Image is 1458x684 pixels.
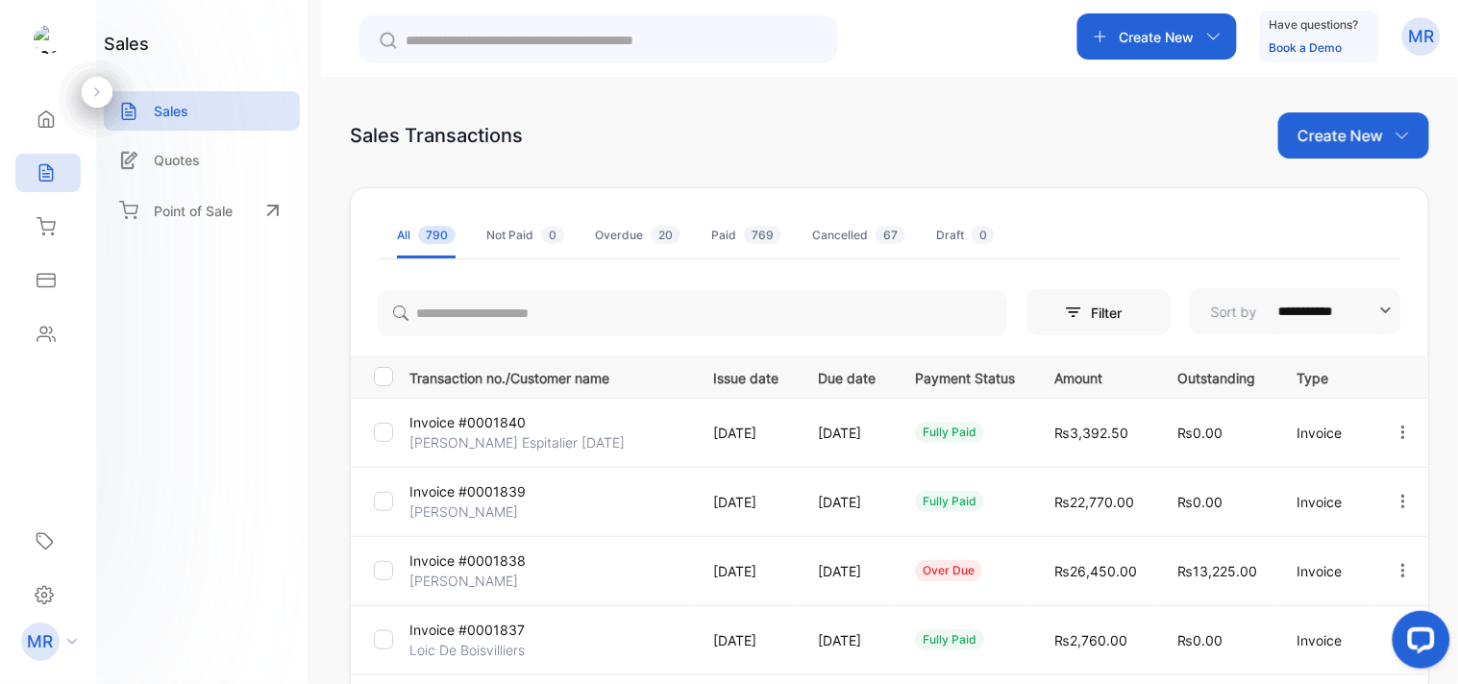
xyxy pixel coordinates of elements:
span: ₨0.00 [1177,632,1223,648]
p: [DATE] [818,423,876,443]
p: Create New [1120,27,1195,47]
p: [DATE] [818,561,876,581]
p: [PERSON_NAME] [409,501,518,522]
p: [DATE] [713,492,778,512]
p: Payment Status [915,364,1015,388]
p: Sort by [1211,302,1257,322]
p: Type [1297,364,1354,388]
p: Create New [1297,124,1383,147]
p: Filter [1091,303,1133,323]
p: [DATE] [818,492,876,512]
p: Invoice [1297,630,1354,650]
p: Invoice #0001840 [409,412,526,432]
div: fully paid [915,422,984,443]
div: Overdue [595,227,680,244]
span: 20 [651,226,680,244]
button: Create New [1077,13,1237,60]
div: fully paid [915,629,984,650]
iframe: LiveChat chat widget [1377,603,1458,684]
p: Invoice [1297,561,1354,581]
div: Paid [711,227,781,244]
span: ₨2,760.00 [1054,632,1127,648]
span: 769 [744,226,781,244]
p: Have questions? [1270,15,1359,35]
p: MR [1409,24,1435,49]
button: Sort by [1190,288,1401,334]
p: Amount [1054,364,1138,388]
a: Sales [104,91,300,131]
p: [DATE] [818,630,876,650]
div: over due [915,560,982,581]
span: 0 [972,226,995,244]
p: Invoice #0001839 [409,481,526,501]
div: Draft [936,227,995,244]
div: Sales Transactions [350,121,523,150]
p: Issue date [713,364,778,388]
p: [PERSON_NAME] [409,571,518,591]
p: [DATE] [713,561,778,581]
div: All [397,227,456,244]
h1: sales [104,31,149,57]
p: Outstanding [1177,364,1258,388]
p: Invoice #0001837 [409,620,525,640]
span: ₨0.00 [1177,494,1223,510]
p: Invoice [1297,492,1354,512]
span: ₨22,770.00 [1054,494,1134,510]
div: fully paid [915,491,984,512]
p: [DATE] [713,630,778,650]
p: Due date [818,364,876,388]
span: 0 [541,226,564,244]
p: Point of Sale [154,201,233,221]
a: Book a Demo [1270,40,1343,55]
div: Not Paid [486,227,564,244]
span: ₨26,450.00 [1054,563,1137,579]
p: Quotes [154,150,200,170]
p: Invoice #0001838 [409,550,526,571]
span: 67 [876,226,905,244]
a: Point of Sale [104,189,300,232]
p: Invoice [1297,423,1354,443]
p: Transaction no./Customer name [409,364,689,388]
button: MR [1402,13,1441,60]
p: Loic De Boisvilliers [409,640,525,660]
span: ₨0.00 [1177,425,1223,441]
img: logo [34,25,62,54]
span: ₨13,225.00 [1177,563,1257,579]
p: Sales [154,101,188,121]
p: [DATE] [713,423,778,443]
p: [PERSON_NAME] Espitalier [DATE] [409,432,625,452]
p: MR [28,629,54,654]
span: ₨3,392.50 [1054,425,1128,441]
button: Create New [1278,112,1429,159]
a: Quotes [104,140,300,180]
button: Filter [1026,289,1171,335]
div: Cancelled [812,227,905,244]
span: 790 [418,226,456,244]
